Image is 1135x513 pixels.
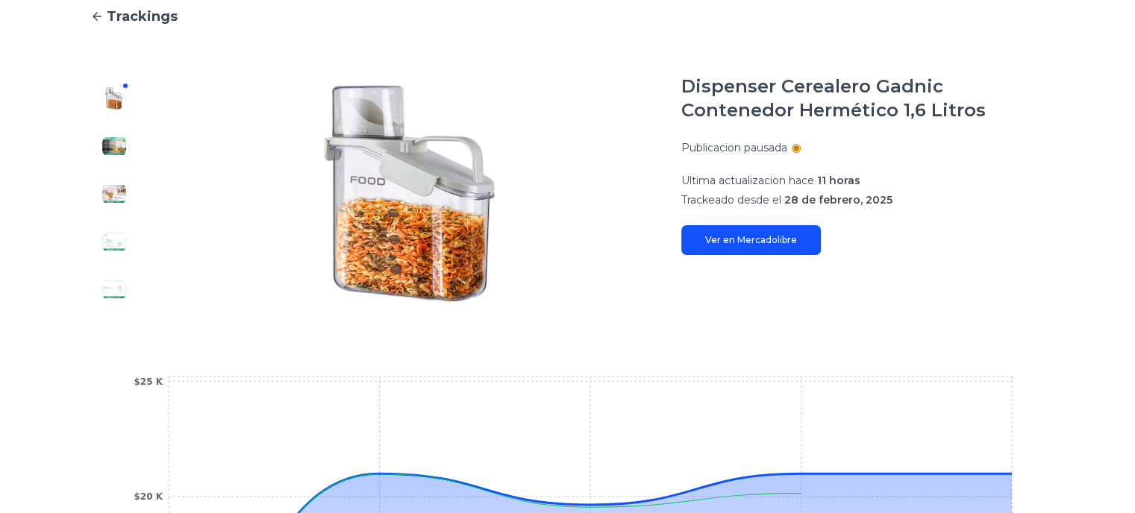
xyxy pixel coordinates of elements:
[681,174,814,187] span: Ultima actualizacion hace
[817,174,860,187] span: 11 horas
[134,491,163,502] tspan: $20 K
[102,134,126,158] img: Dispenser Cerealero Gadnic Contenedor Hermético 1,6 Litros
[681,193,781,207] span: Trackeado desde el
[102,230,126,254] img: Dispenser Cerealero Gadnic Contenedor Hermético 1,6 Litros
[90,6,1045,27] a: Trackings
[681,225,821,255] a: Ver en Mercadolibre
[784,193,892,207] span: 28 de febrero, 2025
[681,140,787,155] p: Publicacion pausada
[102,86,126,110] img: Dispenser Cerealero Gadnic Contenedor Hermético 1,6 Litros
[168,75,651,313] img: Dispenser Cerealero Gadnic Contenedor Hermético 1,6 Litros
[681,75,1045,122] h1: Dispenser Cerealero Gadnic Contenedor Hermético 1,6 Litros
[102,277,126,301] img: Dispenser Cerealero Gadnic Contenedor Hermético 1,6 Litros
[102,182,126,206] img: Dispenser Cerealero Gadnic Contenedor Hermético 1,6 Litros
[134,376,163,386] tspan: $25 K
[107,6,178,27] span: Trackings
